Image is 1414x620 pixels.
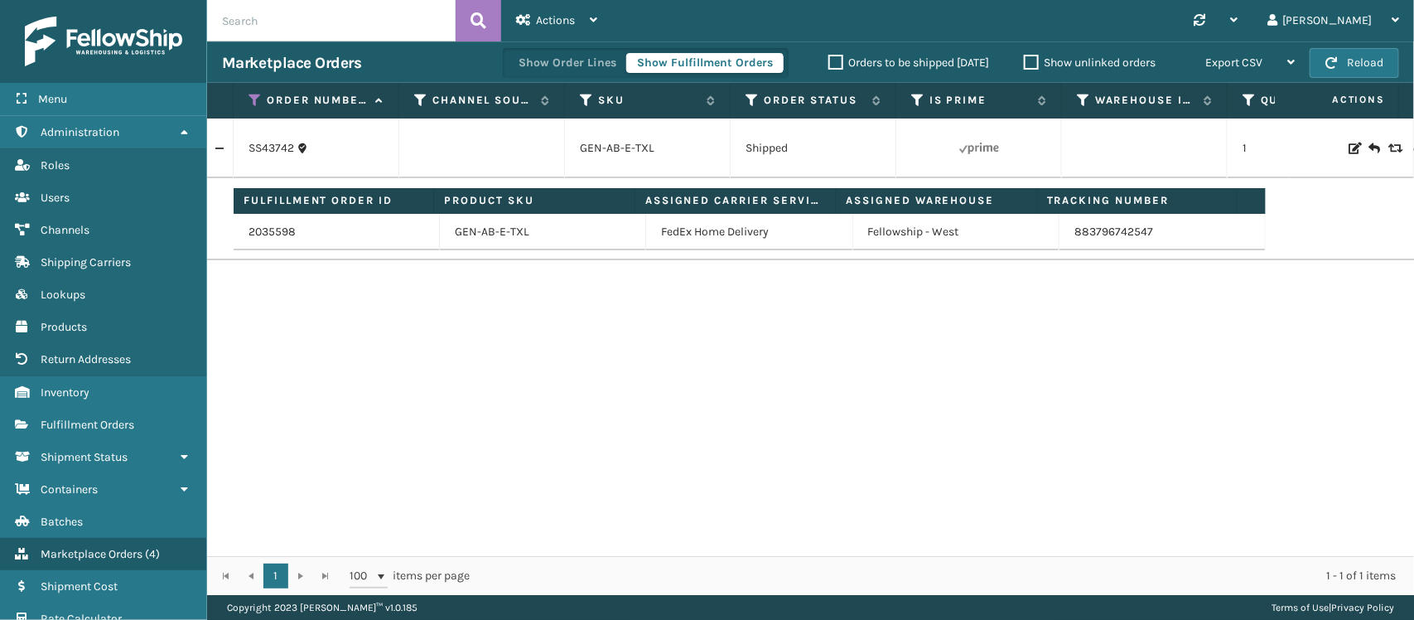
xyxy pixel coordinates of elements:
button: Show Order Lines [508,53,627,73]
div: 1 - 1 of 1 items [494,568,1396,584]
span: Lookups [41,288,85,302]
label: Order Status [764,93,864,108]
i: Create Return Label [1368,140,1378,157]
div: | [1272,595,1394,620]
label: Is Prime [929,93,1030,108]
span: Inventory [41,385,89,400]
td: Shipped [731,119,896,178]
span: Shipment Cost [41,579,118,593]
span: Products [41,320,87,334]
span: Users [41,191,70,205]
span: items per page [350,564,471,589]
span: Fulfillment Orders [41,418,134,432]
label: Product SKU [444,193,624,208]
span: Actions [1280,86,1395,114]
span: ( 4 ) [145,547,160,561]
span: Actions [536,13,575,27]
label: Assigned Carrier Service [645,193,825,208]
span: Export CSV [1205,56,1262,70]
label: Tracking Number [1047,193,1227,208]
span: Menu [38,92,67,106]
td: FedEx Home Delivery [646,214,852,250]
img: logo [25,17,182,66]
label: Quantity [1261,93,1361,108]
a: SS43742 [249,140,294,157]
label: SKU [598,93,698,108]
span: Containers [41,482,98,496]
a: 1 [263,564,288,589]
a: Privacy Policy [1331,602,1394,613]
span: Shipping Carriers [41,255,131,269]
td: Fellowship - West [853,214,1059,250]
button: Show Fulfillment Orders [626,53,784,73]
label: Channel Source [432,93,533,108]
a: 2035598 [249,224,296,240]
span: Shipment Status [41,450,128,464]
label: Orders to be shipped [DATE] [828,56,989,70]
span: 100 [350,568,374,584]
label: Warehouse Information [1095,93,1195,108]
i: Edit [1349,143,1359,154]
label: Order Number [267,93,367,108]
span: Roles [41,158,70,172]
span: Batches [41,515,83,529]
button: Reload [1310,48,1399,78]
span: Return Addresses [41,352,131,366]
a: Terms of Use [1272,602,1329,613]
label: Fulfillment Order ID [244,193,423,208]
span: Channels [41,223,89,237]
label: Assigned Warehouse [846,193,1026,208]
span: Marketplace Orders [41,547,142,561]
a: 883796742547 [1074,225,1153,239]
h3: Marketplace Orders [222,53,361,73]
i: Replace [1388,143,1398,154]
td: 1 [1228,119,1393,178]
span: Administration [41,125,119,139]
label: Show unlinked orders [1024,56,1156,70]
td: GEN-AB-E-TXL [440,214,646,250]
a: GEN-AB-E-TXL [580,141,654,155]
p: Copyright 2023 [PERSON_NAME]™ v 1.0.185 [227,595,417,620]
